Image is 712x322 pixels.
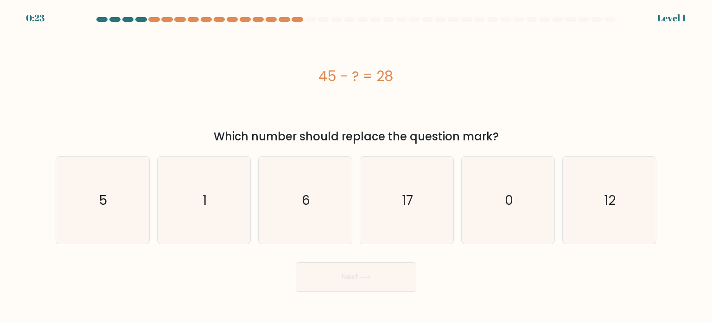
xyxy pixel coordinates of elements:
text: 5 [100,190,108,209]
div: 0:23 [26,11,44,25]
button: Next [296,262,416,292]
text: 0 [505,190,513,209]
text: 6 [302,190,311,209]
text: 1 [203,190,207,209]
div: Which number should replace the question mark? [61,128,651,145]
div: Level 1 [657,11,686,25]
text: 17 [402,190,413,209]
div: 45 - ? = 28 [56,66,656,87]
text: 12 [604,190,616,209]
